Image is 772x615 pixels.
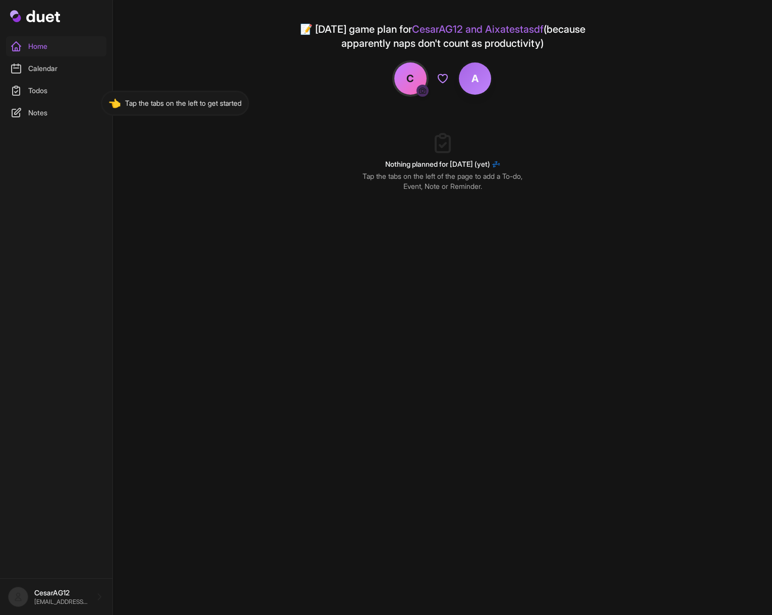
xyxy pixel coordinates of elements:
[108,84,242,98] p: Tap the tabs on the left to get started
[412,23,544,35] span: CesarAG12 and Aixatestasdf
[362,171,523,191] p: Tap the tabs on the left of the page to add a To-do, Event, Note or Reminder.
[108,84,121,98] span: 👈
[6,58,106,79] a: Calendar
[6,103,106,123] a: Notes
[471,72,479,86] span: A
[6,81,106,101] a: Todos
[8,587,104,607] a: CesarAG12 [EMAIL_ADDRESS][DOMAIN_NAME]
[34,598,88,606] p: [EMAIL_ADDRESS][DOMAIN_NAME]
[406,72,414,86] span: C
[6,36,106,56] a: Home
[289,22,596,50] h4: 📝 [DATE] game plan for (because apparently naps don't count as productivity)
[362,159,523,169] h3: Nothing planned for [DATE] (yet) 💤
[34,588,88,598] p: CesarAG12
